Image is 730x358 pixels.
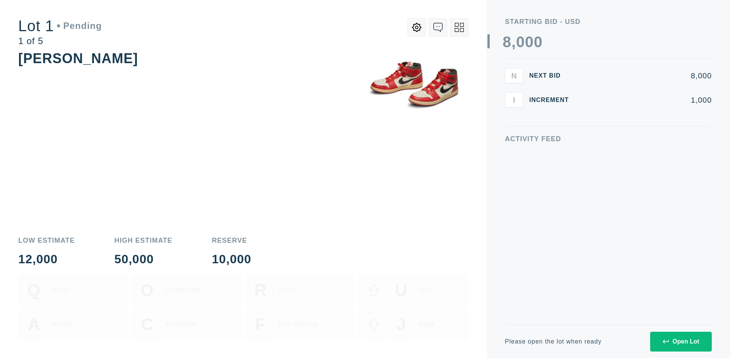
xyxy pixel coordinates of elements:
div: 1,000 [581,96,712,104]
div: Open Lot [663,338,699,345]
div: 0 [525,34,534,49]
div: 50,000 [114,253,173,265]
div: 0 [516,34,525,49]
div: 10,000 [212,253,251,265]
span: N [511,71,517,80]
div: , [511,34,516,186]
div: Lot 1 [18,18,102,33]
button: I [505,92,523,108]
button: N [505,68,523,83]
div: [PERSON_NAME] [18,51,138,66]
div: Please open the lot when ready [505,339,601,345]
button: Open Lot [650,332,712,352]
div: Reserve [212,237,251,244]
div: Low Estimate [18,237,75,244]
div: 1 of 5 [18,37,102,46]
div: 8,000 [581,72,712,80]
div: 12,000 [18,253,75,265]
span: I [513,95,515,104]
div: High Estimate [114,237,173,244]
div: Increment [529,97,575,103]
div: Activity Feed [505,135,712,142]
div: Pending [57,21,102,30]
div: 0 [534,34,543,49]
div: Next Bid [529,73,575,79]
div: 8 [503,34,511,49]
div: Starting Bid - USD [505,18,712,25]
